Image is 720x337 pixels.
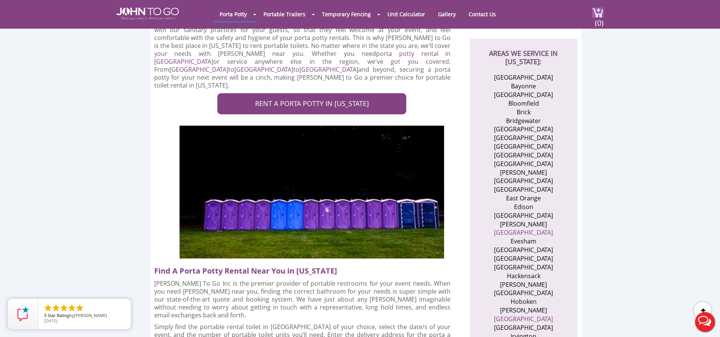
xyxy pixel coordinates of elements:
[316,7,376,22] a: Temporary Fencing
[477,39,570,66] h2: AREAS WE SERVICE IN [US_STATE]:
[487,297,561,306] li: Hoboken
[48,312,69,318] span: Star Rating
[154,262,457,276] h2: Find A Porta Potty Rental Near You in [US_STATE]
[44,312,46,318] span: 5
[487,91,561,99] li: [GEOGRAPHIC_DATA]
[154,280,451,319] p: [PERSON_NAME] To Go Inc is the premier provider of portable restrooms for your event needs. When ...
[487,323,561,332] li: [GEOGRAPHIC_DATA]
[217,93,406,114] a: RENT A PORTA POTTY IN [US_STATE]
[487,272,561,280] li: Hackensack
[592,8,604,18] img: cart a
[595,12,604,28] span: (0)
[487,142,561,151] li: [GEOGRAPHIC_DATA]
[214,7,252,22] a: Porta Potty
[487,117,561,125] li: Bridgewater
[382,7,431,22] a: Unit Calculator
[487,203,561,211] li: Edison
[75,303,84,312] li: 
[487,185,561,194] li: [GEOGRAPHIC_DATA]
[15,306,31,322] img: Review Rating
[487,306,561,315] li: [PERSON_NAME]
[487,280,561,298] li: [PERSON_NAME][GEOGRAPHIC_DATA]
[43,303,53,312] li: 
[690,307,720,337] button: Live Chat
[258,7,311,22] a: Portable Trailers
[74,312,107,318] span: [PERSON_NAME]
[487,73,561,82] li: [GEOGRAPHIC_DATA]
[487,237,561,246] li: Evesham
[463,7,502,22] a: Contact Us
[494,315,553,323] a: [GEOGRAPHIC_DATA]
[154,49,451,66] a: porta potty rental in [GEOGRAPHIC_DATA]
[169,65,228,74] a: [GEOGRAPHIC_DATA]
[67,303,76,312] li: 
[487,99,561,108] li: Bloomfield
[487,151,561,160] li: [GEOGRAPHIC_DATA]
[487,125,561,134] li: [GEOGRAPHIC_DATA]
[299,65,358,74] a: [GEOGRAPHIC_DATA]
[180,126,444,259] img: Row of porta potties in New Jersey
[432,7,461,22] a: Gallery
[487,82,561,91] li: Bayonne
[59,303,68,312] li: 
[234,65,293,74] a: [GEOGRAPHIC_DATA]
[487,168,561,177] li: [PERSON_NAME]
[51,303,60,312] li: 
[116,8,179,20] img: JOHN to go
[487,263,561,272] li: [GEOGRAPHIC_DATA]
[487,160,561,168] li: [GEOGRAPHIC_DATA]
[494,228,553,237] a: [GEOGRAPHIC_DATA]
[44,313,125,319] span: by
[44,318,57,323] span: [DATE]
[487,177,561,185] li: [GEOGRAPHIC_DATA]
[487,194,561,203] li: East Orange
[487,211,561,220] li: [GEOGRAPHIC_DATA]
[487,108,561,117] li: Brick
[154,2,451,89] p: With [PERSON_NAME] To Go, you can focus on the big picture and leave the bathroom rental in [GEOG...
[487,254,561,263] li: [GEOGRAPHIC_DATA]
[487,220,561,229] li: [PERSON_NAME]
[487,134,561,142] li: [GEOGRAPHIC_DATA]
[487,246,561,254] li: [GEOGRAPHIC_DATA]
